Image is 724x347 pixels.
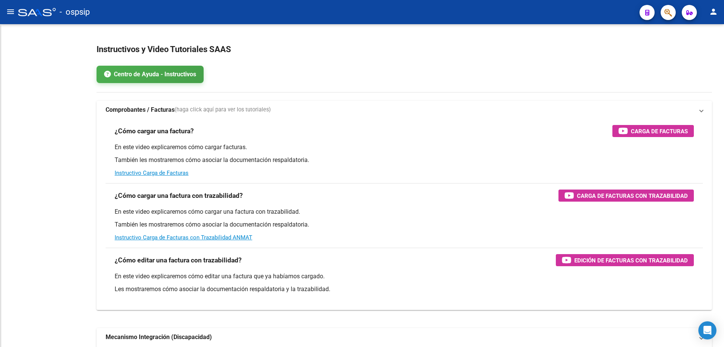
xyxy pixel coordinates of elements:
[97,101,712,119] mat-expansion-panel-header: Comprobantes / Facturas(haga click aquí para ver los tutoriales)
[115,208,694,216] p: En este video explicaremos cómo cargar una factura con trazabilidad.
[631,126,688,136] span: Carga de Facturas
[175,106,271,114] span: (haga click aquí para ver los tutoriales)
[115,143,694,151] p: En este video explicaremos cómo cargar facturas.
[115,126,194,136] h3: ¿Cómo cargar una factura?
[6,7,15,16] mat-icon: menu
[574,256,688,265] span: Edición de Facturas con Trazabilidad
[115,156,694,164] p: También les mostraremos cómo asociar la documentación respaldatoria.
[115,190,243,201] h3: ¿Cómo cargar una factura con trazabilidad?
[115,234,252,241] a: Instructivo Carga de Facturas con Trazabilidad ANMAT
[97,328,712,346] mat-expansion-panel-header: Mecanismo Integración (Discapacidad)
[115,272,694,281] p: En este video explicaremos cómo editar una factura que ya habíamos cargado.
[97,66,204,83] a: Centro de Ayuda - Instructivos
[97,119,712,310] div: Comprobantes / Facturas(haga click aquí para ver los tutoriales)
[97,42,712,57] h2: Instructivos y Video Tutoriales SAAS
[115,285,694,293] p: Les mostraremos cómo asociar la documentación respaldatoria y la trazabilidad.
[115,170,189,176] a: Instructivo Carga de Facturas
[60,4,90,20] span: - ospsip
[612,125,694,137] button: Carga de Facturas
[556,254,694,266] button: Edición de Facturas con Trazabilidad
[558,190,694,202] button: Carga de Facturas con Trazabilidad
[709,7,718,16] mat-icon: person
[106,106,175,114] strong: Comprobantes / Facturas
[115,255,242,265] h3: ¿Cómo editar una factura con trazabilidad?
[698,321,716,339] div: Open Intercom Messenger
[106,333,212,341] strong: Mecanismo Integración (Discapacidad)
[577,191,688,200] span: Carga de Facturas con Trazabilidad
[115,221,694,229] p: También les mostraremos cómo asociar la documentación respaldatoria.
